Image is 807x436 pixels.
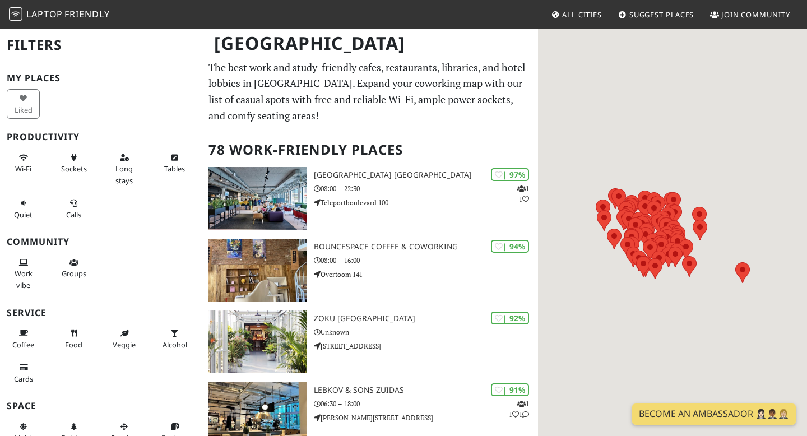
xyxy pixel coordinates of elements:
[7,236,195,247] h3: Community
[113,340,136,350] span: Veggie
[314,242,538,252] h3: BounceSpace Coffee & Coworking
[14,374,33,384] span: Credit cards
[208,133,531,167] h2: 78 Work-Friendly Places
[7,28,195,62] h2: Filters
[202,167,538,230] a: Aristo Meeting Center Amsterdam | 97% 11 [GEOGRAPHIC_DATA] [GEOGRAPHIC_DATA] 08:00 – 22:30 Telepo...
[314,412,538,423] p: [PERSON_NAME][STREET_ADDRESS]
[314,183,538,194] p: 08:00 – 22:30
[7,324,40,354] button: Coffee
[57,149,90,178] button: Sockets
[7,358,40,388] button: Cards
[12,340,34,350] span: Coffee
[65,340,82,350] span: Food
[61,164,87,174] span: Power sockets
[9,5,110,25] a: LaptopFriendly LaptopFriendly
[7,194,40,224] button: Quiet
[314,170,538,180] h3: [GEOGRAPHIC_DATA] [GEOGRAPHIC_DATA]
[163,340,187,350] span: Alcohol
[562,10,602,20] span: All Cities
[721,10,790,20] span: Join Community
[491,240,529,253] div: | 94%
[208,310,307,373] img: Zoku Amsterdam
[7,149,40,178] button: Wi-Fi
[208,59,531,124] p: The best work and study-friendly cafes, restaurants, libraries, and hotel lobbies in [GEOGRAPHIC_...
[14,210,33,220] span: Quiet
[57,194,90,224] button: Calls
[208,167,307,230] img: Aristo Meeting Center Amsterdam
[15,164,31,174] span: Stable Wi-Fi
[7,132,195,142] h3: Productivity
[491,168,529,181] div: | 97%
[115,164,133,185] span: Long stays
[202,310,538,373] a: Zoku Amsterdam | 92% Zoku [GEOGRAPHIC_DATA] Unknown [STREET_ADDRESS]
[158,149,191,178] button: Tables
[491,383,529,396] div: | 91%
[164,164,185,174] span: Work-friendly tables
[314,255,538,266] p: 08:00 – 16:00
[314,197,538,208] p: Teleportboulevard 100
[202,239,538,302] a: BounceSpace Coffee & Coworking | 94% BounceSpace Coffee & Coworking 08:00 – 16:00 Overtoom 141
[314,341,538,351] p: [STREET_ADDRESS]
[108,149,141,189] button: Long stays
[26,8,63,20] span: Laptop
[509,398,529,420] p: 1 1 1
[314,398,538,409] p: 06:30 – 18:00
[7,401,195,411] h3: Space
[546,4,606,25] a: All Cities
[9,7,22,21] img: LaptopFriendly
[314,386,538,395] h3: Lebkov & Sons Zuidas
[314,327,538,337] p: Unknown
[7,73,195,84] h3: My Places
[314,314,538,323] h3: Zoku [GEOGRAPHIC_DATA]
[314,269,538,280] p: Overtoom 141
[629,10,694,20] span: Suggest Places
[108,324,141,354] button: Veggie
[205,28,536,59] h1: [GEOGRAPHIC_DATA]
[15,268,33,290] span: People working
[158,324,191,354] button: Alcohol
[632,403,796,425] a: Become an Ambassador 🤵🏻‍♀️🤵🏾‍♂️🤵🏼‍♀️
[7,253,40,294] button: Work vibe
[517,183,529,205] p: 1 1
[57,253,90,283] button: Groups
[7,308,195,318] h3: Service
[706,4,795,25] a: Join Community
[491,312,529,324] div: | 92%
[66,210,81,220] span: Video/audio calls
[208,239,307,302] img: BounceSpace Coffee & Coworking
[62,268,86,279] span: Group tables
[614,4,699,25] a: Suggest Places
[57,324,90,354] button: Food
[64,8,109,20] span: Friendly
